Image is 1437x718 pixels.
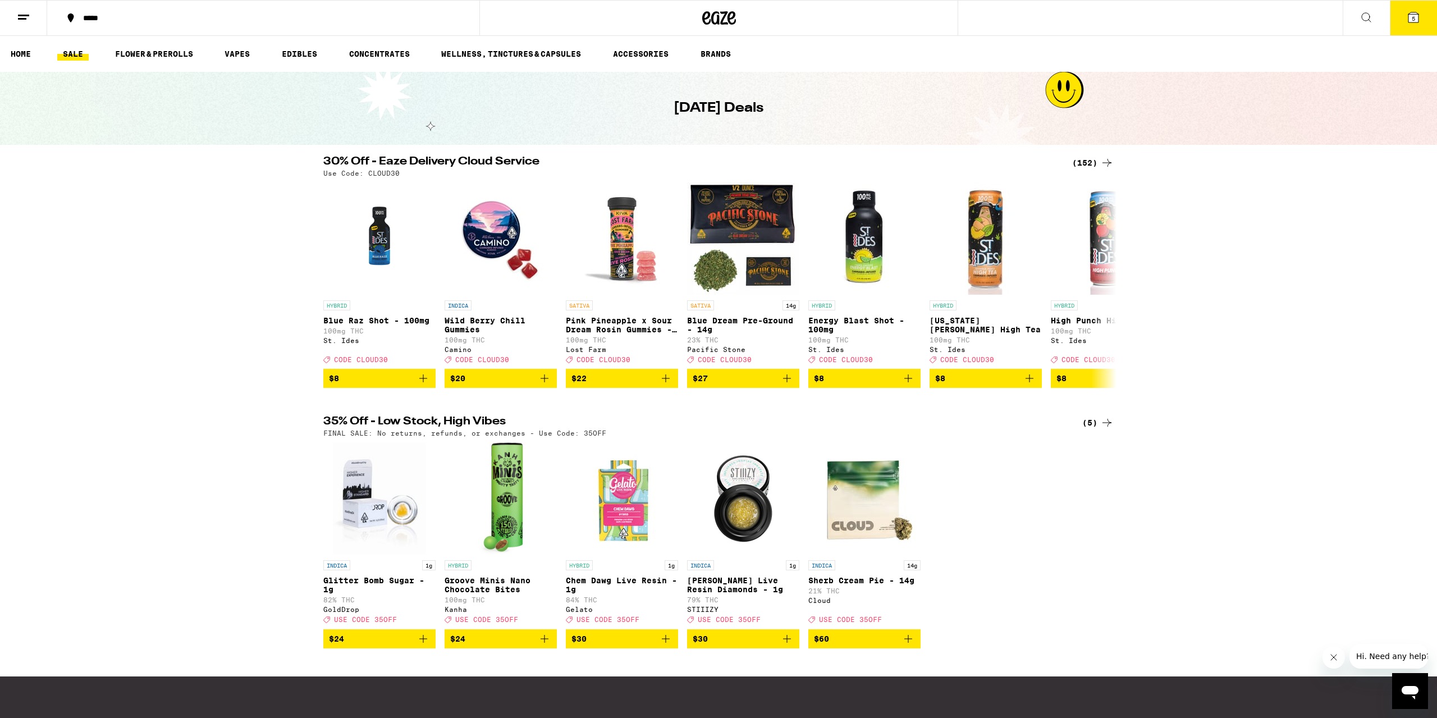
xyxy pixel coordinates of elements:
[687,576,799,594] p: [PERSON_NAME] Live Resin Diamonds - 1g
[445,182,557,369] a: Open page for Wild Berry Chill Gummies from Camino
[930,300,957,310] p: HYBRID
[930,182,1042,369] a: Open page for Georgia Peach High Tea from St. Ides
[808,597,921,604] div: Cloud
[450,634,465,643] span: $24
[808,182,921,295] img: St. Ides - Energy Blast Shot - 100mg
[687,596,799,603] p: 79% THC
[7,8,81,17] span: Hi. Need any help?
[566,442,678,555] img: Gelato - Chem Dawg Live Resin - 1g
[478,442,523,555] img: Kanha - Groove Minis Nano Chocolate Bites
[1072,156,1114,170] a: (152)
[687,182,799,295] img: Pacific Stone - Blue Dream Pre-Ground - 14g
[1349,644,1428,669] iframe: Message from company
[576,616,639,624] span: USE CODE 35OFF
[334,616,397,624] span: USE CODE 35OFF
[1051,316,1163,325] p: High Punch High Tea
[566,346,678,353] div: Lost Farm
[329,634,344,643] span: $24
[1051,182,1163,295] img: St. Ides - High Punch High Tea
[808,560,835,570] p: INDICA
[445,300,472,310] p: INDICA
[445,316,557,334] p: Wild Berry Chill Gummies
[904,560,921,570] p: 14g
[445,369,557,388] button: Add to bag
[930,182,1042,295] img: St. Ides - Georgia Peach High Tea
[665,560,678,570] p: 1g
[808,336,921,344] p: 100mg THC
[576,356,630,363] span: CODE CLOUD30
[693,374,708,383] span: $27
[814,634,829,643] span: $60
[687,606,799,613] div: STIIIZY
[323,560,350,570] p: INDICA
[687,300,714,310] p: SATIVA
[566,596,678,603] p: 84% THC
[808,587,921,594] p: 21% THC
[1390,1,1437,35] button: 5
[276,47,323,61] a: EDIBLES
[814,374,824,383] span: $8
[695,47,736,61] a: BRANDS
[687,182,799,369] a: Open page for Blue Dream Pre-Ground - 14g from Pacific Stone
[687,560,714,570] p: INDICA
[935,374,945,383] span: $8
[323,576,436,594] p: Glitter Bomb Sugar - 1g
[566,576,678,594] p: Chem Dawg Live Resin - 1g
[566,442,678,629] a: Open page for Chem Dawg Live Resin - 1g from Gelato
[687,336,799,344] p: 23% THC
[687,369,799,388] button: Add to bag
[693,634,708,643] span: $30
[808,182,921,369] a: Open page for Energy Blast Shot - 100mg from St. Ides
[782,300,799,310] p: 14g
[808,629,921,648] button: Add to bag
[566,182,678,369] a: Open page for Pink Pineapple x Sour Dream Rosin Gummies - 100mg from Lost Farm
[219,47,255,61] a: VAPES
[323,327,436,335] p: 100mg THC
[1082,416,1114,429] a: (5)
[445,596,557,603] p: 100mg THC
[687,346,799,353] div: Pacific Stone
[323,316,436,325] p: Blue Raz Shot - 100mg
[1061,356,1115,363] span: CODE CLOUD30
[1051,369,1163,388] button: Add to bag
[455,616,518,624] span: USE CODE 35OFF
[445,442,557,629] a: Open page for Groove Minis Nano Chocolate Bites from Kanha
[323,429,606,437] p: FINAL SALE: No returns, refunds, or exchanges - Use Code: 35OFF
[1051,182,1163,369] a: Open page for High Punch High Tea from St. Ides
[930,346,1042,353] div: St. Ides
[5,47,36,61] a: HOME
[333,442,425,555] img: GoldDrop - Glitter Bomb Sugar - 1g
[566,300,593,310] p: SATIVA
[445,629,557,648] button: Add to bag
[450,374,465,383] span: $20
[323,416,1059,429] h2: 35% Off - Low Stock, High Vibes
[323,300,350,310] p: HYBRID
[571,634,587,643] span: $30
[808,300,835,310] p: HYBRID
[1056,374,1067,383] span: $8
[698,356,752,363] span: CODE CLOUD30
[323,629,436,648] button: Add to bag
[1051,300,1078,310] p: HYBRID
[940,356,994,363] span: CODE CLOUD30
[786,560,799,570] p: 1g
[323,596,436,603] p: 82% THC
[436,47,587,61] a: WELLNESS, TINCTURES & CAPSULES
[566,560,593,570] p: HYBRID
[808,442,921,629] a: Open page for Sherb Cream Pie - 14g from Cloud
[445,182,557,295] img: Camino - Wild Berry Chill Gummies
[1322,646,1345,669] iframe: Close message
[422,560,436,570] p: 1g
[808,369,921,388] button: Add to bag
[323,156,1059,170] h2: 30% Off - Eaze Delivery Cloud Service
[323,442,436,629] a: Open page for Glitter Bomb Sugar - 1g from GoldDrop
[687,316,799,334] p: Blue Dream Pre-Ground - 14g
[445,560,472,570] p: HYBRID
[109,47,199,61] a: FLOWER & PREROLLS
[566,316,678,334] p: Pink Pineapple x Sour Dream Rosin Gummies - 100mg
[566,606,678,613] div: Gelato
[930,336,1042,344] p: 100mg THC
[687,629,799,648] button: Add to bag
[566,336,678,344] p: 100mg THC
